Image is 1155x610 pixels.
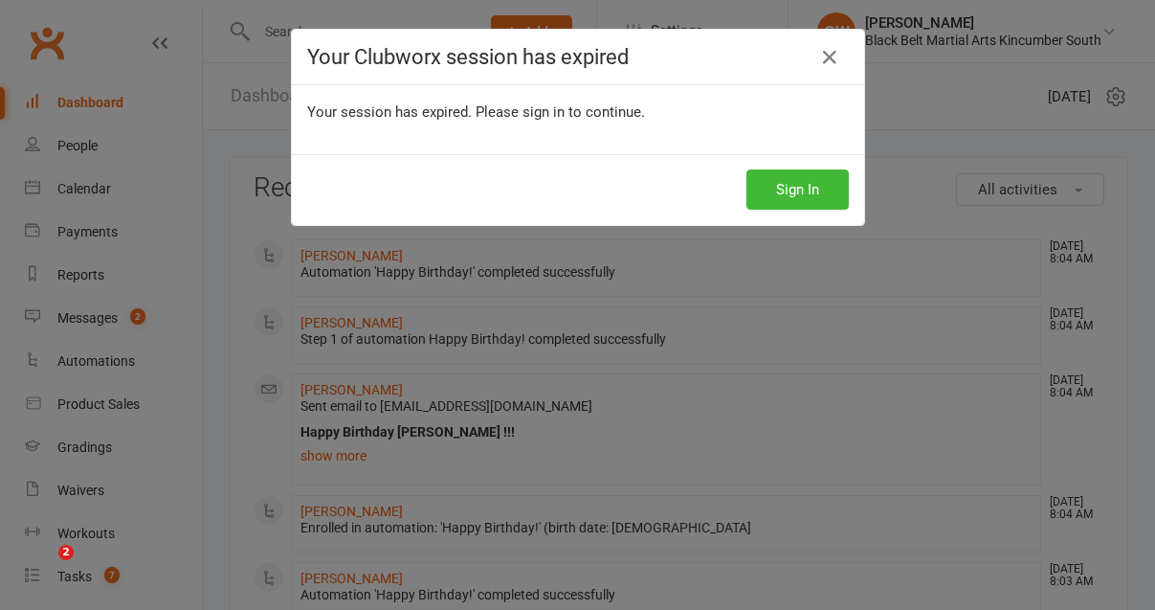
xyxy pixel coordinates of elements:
[307,103,645,121] span: Your session has expired. Please sign in to continue.
[746,169,849,210] button: Sign In
[19,545,65,591] iframe: Intercom live chat
[307,45,849,69] h4: Your Clubworx session has expired
[58,545,74,560] span: 2
[814,42,845,73] a: Close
